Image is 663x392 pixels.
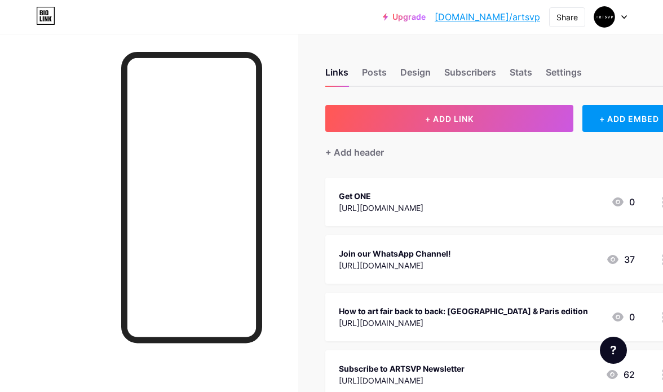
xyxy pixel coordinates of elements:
[325,65,348,86] div: Links
[425,114,474,124] span: + ADD LINK
[339,375,465,386] div: [URL][DOMAIN_NAME]
[383,12,426,21] a: Upgrade
[606,253,635,266] div: 37
[325,105,573,132] button: + ADD LINK
[339,363,465,375] div: Subscribe to ARTSVP Newsletter
[611,195,635,209] div: 0
[325,146,384,159] div: + Add header
[339,317,588,329] div: [URL][DOMAIN_NAME]
[339,248,451,259] div: Join our WhatsApp Channel!
[605,368,635,381] div: 62
[510,65,532,86] div: Stats
[339,202,423,214] div: [URL][DOMAIN_NAME]
[594,6,615,28] img: artsvp
[339,305,588,317] div: How to art fair back to back: [GEOGRAPHIC_DATA] & Paris edition
[362,65,387,86] div: Posts
[400,65,431,86] div: Design
[611,310,635,324] div: 0
[556,11,578,23] div: Share
[339,259,451,271] div: [URL][DOMAIN_NAME]
[546,65,582,86] div: Settings
[339,190,423,202] div: Get ONE
[435,10,540,24] a: [DOMAIN_NAME]/artsvp
[444,65,496,86] div: Subscribers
